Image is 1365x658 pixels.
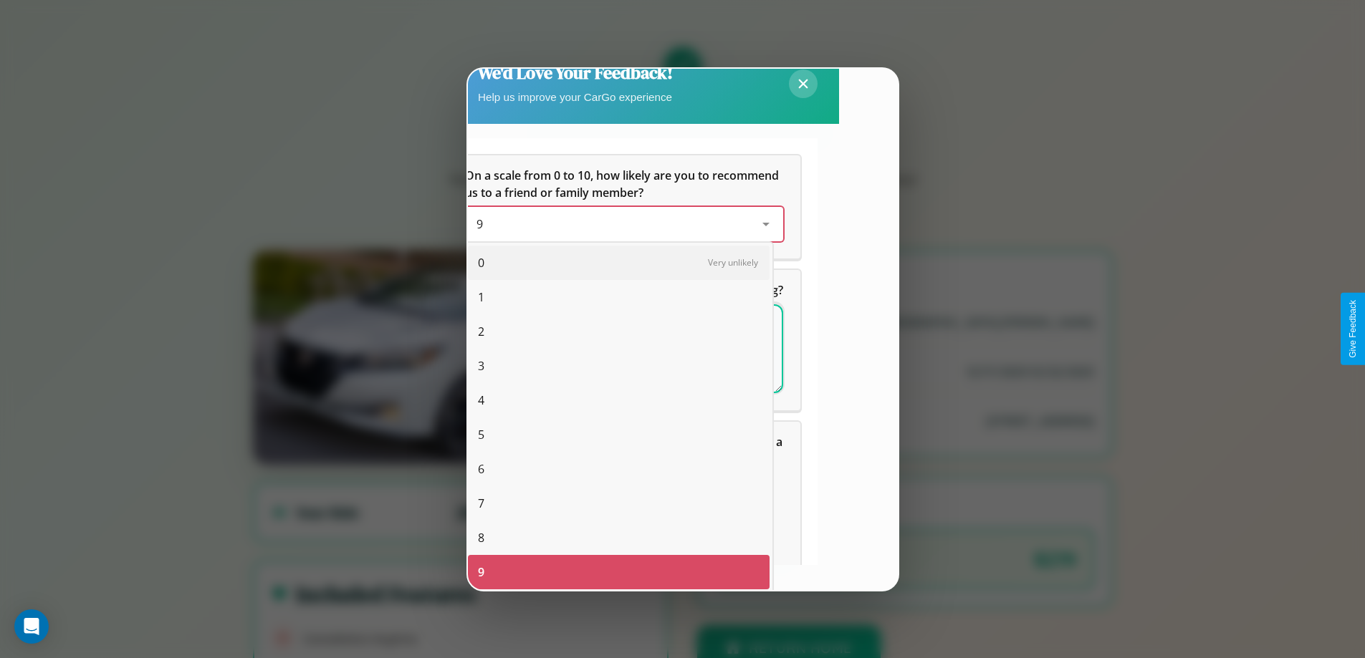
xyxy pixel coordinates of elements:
span: 9 [476,216,483,232]
div: 0 [468,246,770,280]
span: 2 [478,323,484,340]
p: Help us improve your CarGo experience [478,87,673,107]
div: 7 [468,486,770,521]
span: 1 [478,289,484,306]
span: 5 [478,426,484,443]
div: On a scale from 0 to 10, how likely are you to recommend us to a friend or family member? [465,207,783,241]
span: Very unlikely [708,256,758,268]
div: 3 [468,349,770,383]
span: On a scale from 0 to 10, how likely are you to recommend us to a friend or family member? [465,168,782,200]
span: 7 [478,495,484,512]
div: 6 [468,452,770,486]
h2: We'd Love Your Feedback! [478,61,673,84]
div: 10 [468,589,770,624]
div: Give Feedback [1348,300,1358,358]
span: What can we do to make your experience more satisfying? [465,282,783,298]
span: 4 [478,392,484,409]
span: 3 [478,357,484,374]
div: 9 [468,555,770,589]
span: 8 [478,529,484,546]
span: 0 [478,254,484,271]
div: 1 [468,280,770,314]
h5: On a scale from 0 to 10, how likely are you to recommend us to a friend or family member? [465,167,783,201]
span: Which of the following features do you value the most in a vehicle? [465,434,785,467]
div: On a scale from 0 to 10, how likely are you to recommend us to a friend or family member? [448,155,800,258]
div: 5 [468,417,770,452]
div: Open Intercom Messenger [14,609,49,644]
span: 6 [478,460,484,478]
div: 4 [468,383,770,417]
span: 9 [478,563,484,581]
div: 8 [468,521,770,555]
div: 2 [468,314,770,349]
